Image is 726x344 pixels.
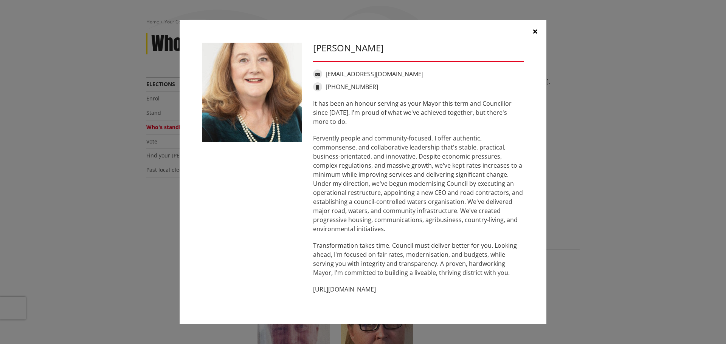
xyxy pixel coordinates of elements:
[313,285,524,294] p: [URL][DOMAIN_NAME]
[691,312,718,339] iframe: Messenger Launcher
[202,43,302,142] img: WO-M__CHURCH_J__UwGuY
[313,43,524,54] h3: [PERSON_NAME]
[326,70,423,78] a: [EMAIL_ADDRESS][DOMAIN_NAME]
[313,241,524,277] p: Transformation takes time. Council must deliver better for you. Looking ahead, I'm focused on fai...
[326,83,378,91] a: [PHONE_NUMBER]
[313,134,524,233] p: Fervently people and community-focused, I offer authentic, commonsense, and collaborative leaders...
[313,99,524,126] p: It has been an honour serving as your Mayor this term and Councillor since [DATE]. I'm proud of w...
